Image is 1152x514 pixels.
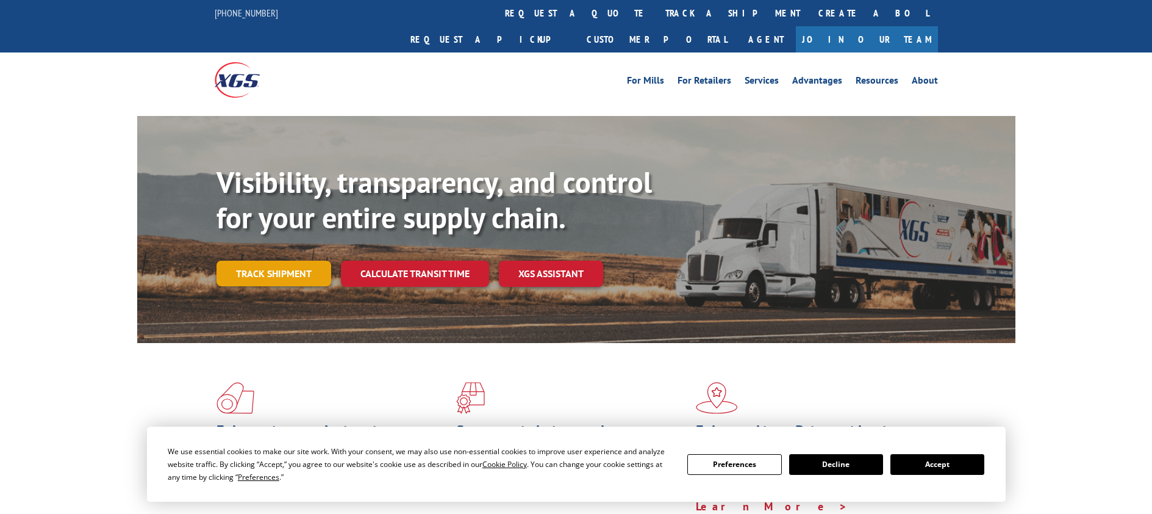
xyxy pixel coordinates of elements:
a: Customer Portal [578,26,736,52]
a: Join Our Team [796,26,938,52]
a: About [912,76,938,89]
a: Resources [856,76,898,89]
a: Advantages [792,76,842,89]
a: Request a pickup [401,26,578,52]
img: xgs-icon-flagship-distribution-model-red [696,382,738,414]
a: Track shipment [216,261,331,286]
img: xgs-icon-focused-on-flooring-red [456,382,485,414]
h1: Flooring Logistics Solutions [216,424,447,459]
b: Visibility, transparency, and control for your entire supply chain. [216,163,652,236]
img: xgs-icon-total-supply-chain-intelligence-red [216,382,254,414]
a: Calculate transit time [341,261,489,287]
span: As an industry carrier of choice, XGS has brought innovation and dedication to flooring logistics... [216,459,446,502]
span: Cookie Policy [482,459,527,469]
h1: Specialized Freight Experts [456,424,687,459]
h1: Flagship Distribution Model [696,424,926,459]
span: Preferences [238,472,279,482]
a: Agent [736,26,796,52]
a: For Mills [627,76,664,89]
button: Accept [890,454,984,475]
a: XGS ASSISTANT [499,261,603,287]
a: [PHONE_NUMBER] [215,7,278,19]
div: Cookie Consent Prompt [147,427,1006,502]
a: Learn More > [696,499,848,513]
button: Preferences [687,454,781,475]
a: For Retailers [678,76,731,89]
a: Services [745,76,779,89]
div: We use essential cookies to make our site work. With your consent, we may also use non-essential ... [168,445,673,483]
button: Decline [789,454,883,475]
